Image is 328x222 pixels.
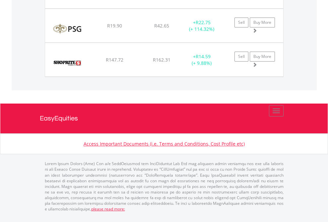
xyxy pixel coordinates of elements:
[250,52,275,62] a: Buy More
[234,18,248,27] a: Sell
[196,53,211,60] span: R14.59
[91,206,125,212] a: please read more:
[234,52,248,62] a: Sell
[181,53,223,67] div: + (+ 9.88%)
[84,141,245,147] a: Access Important Documents (i.e. Terms and Conditions, Cost Profile etc)
[45,161,284,212] p: Lorem Ipsum Dolors (Ame) Con a/e SeddOeiusmod tem InciDiduntut Lab Etd mag aliquaen admin veniamq...
[154,22,169,29] span: R42.65
[48,17,86,41] img: EQU.ZA.KST.png
[107,22,122,29] span: R19.90
[106,57,123,63] span: R147.72
[48,51,86,75] img: EQU.ZA.SHP.png
[40,104,289,133] a: EasyEquities
[196,19,211,25] span: R22.75
[153,57,170,63] span: R162.31
[250,18,275,27] a: Buy More
[181,19,223,32] div: + (+ 114.32%)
